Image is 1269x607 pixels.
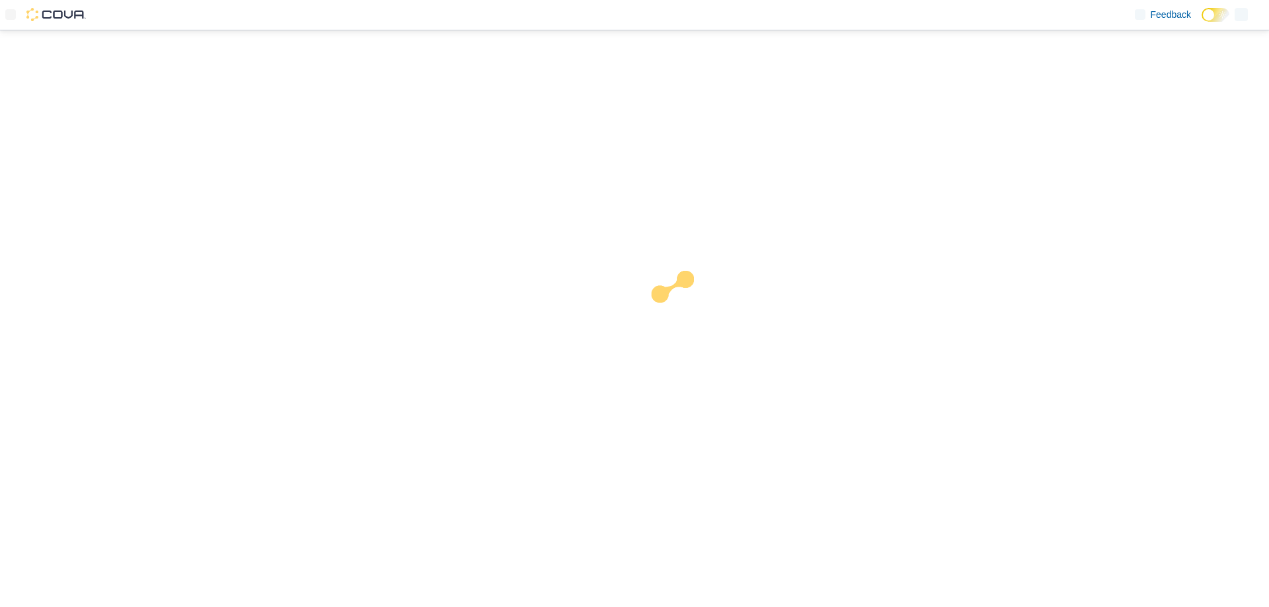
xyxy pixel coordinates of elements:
img: Cova [26,8,86,21]
a: Feedback [1130,1,1196,28]
img: cova-loader [634,261,734,360]
span: Feedback [1151,8,1191,21]
input: Dark Mode [1202,8,1229,22]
